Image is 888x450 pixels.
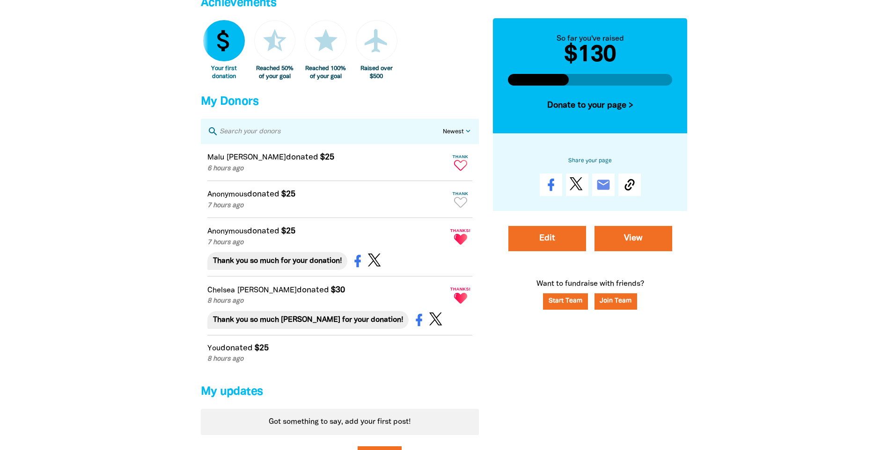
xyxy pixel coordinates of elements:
em: $25 [281,227,295,235]
a: View [594,226,672,251]
em: Malu [207,154,224,161]
a: Edit [508,226,586,251]
em: $30 [331,286,345,294]
span: Thank [449,154,472,159]
span: donated [286,153,318,161]
em: [PERSON_NAME] [237,287,297,294]
span: My updates [201,386,263,397]
div: Your first donation [203,65,245,80]
i: search [207,126,219,137]
p: 7 hours ago [207,201,447,211]
div: Raised over $500 [356,65,397,80]
span: donated [297,286,329,294]
em: You [207,345,220,352]
em: $25 [320,153,334,161]
p: 6 hours ago [207,164,447,174]
button: Thank [449,151,472,174]
span: My Donors [201,96,258,107]
button: Thank [449,188,472,211]
i: email [596,177,611,192]
h2: $130 [508,44,673,66]
i: star_half [261,27,289,55]
span: donated [247,190,279,198]
em: Chelsea [207,287,235,294]
a: Post [566,174,588,196]
button: Donate to your page > [508,93,673,118]
em: Anonymous [207,191,247,198]
span: donated [220,344,253,352]
div: Paginated content [201,409,479,435]
em: $25 [255,344,269,352]
em: [PERSON_NAME] [227,154,286,161]
div: Paginated content [201,144,479,371]
div: Thank you so much [PERSON_NAME] for your donation! [207,311,409,329]
div: Reached 100% of your goal [305,65,346,80]
p: 8 hours ago [207,296,447,306]
button: Join Team [594,293,638,310]
a: Share [540,174,562,196]
h6: Share your page [508,156,673,166]
i: star [312,27,340,55]
em: Anonymous [207,228,247,235]
div: So far you've raised [508,33,673,44]
button: Copy Link [618,174,641,196]
div: Thank you so much for your donation! [207,252,347,270]
p: 7 hours ago [207,238,447,248]
a: Start Team [543,293,588,310]
span: donated [247,227,279,235]
span: Thank [449,191,472,196]
i: attach_money [210,27,238,55]
i: airplanemode_active [362,27,390,55]
em: $25 [281,190,295,198]
a: email [592,174,615,196]
input: Search your donors [219,125,443,138]
div: Got something to say, add your first post! [201,409,479,435]
p: 8 hours ago [207,354,447,364]
div: Reached 50% of your goal [254,65,296,80]
p: Want to fundraise with friends? [493,278,688,324]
